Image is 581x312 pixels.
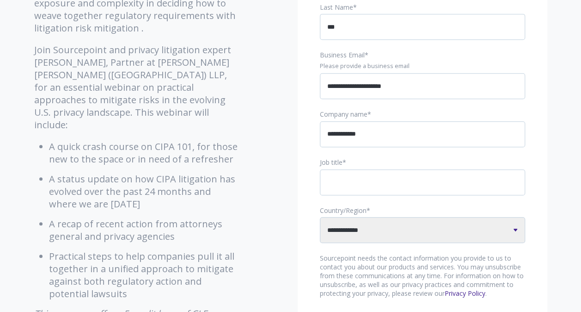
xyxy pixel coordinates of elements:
li: Practical steps to help companies pull it all together in a unified approach to mitigate against ... [49,250,240,300]
a: Privacy Policy [445,289,485,298]
li: A quick crash course on CIPA 101, for those new to the space or in need of a refresher [49,140,240,165]
legend: Please provide a business email [320,62,525,70]
span: Country/Region [320,206,367,215]
p: Sourcepoint needs the contact information you provide to us to contact you about our products and... [320,254,525,298]
span: Last Name [320,3,353,12]
li: A recap of recent action from attorneys general and privacy agencies [49,218,240,243]
span: Company name [320,110,367,119]
span: Business Email [320,50,365,59]
li: A status update on how CIPA litigation has evolved over the past 24 months and where we are [DATE] [49,173,240,210]
p: Join Sourcepoint and privacy litigation expert [PERSON_NAME], Partner at [PERSON_NAME] [PERSON_NA... [34,44,240,131]
span: Job title [320,158,342,167]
